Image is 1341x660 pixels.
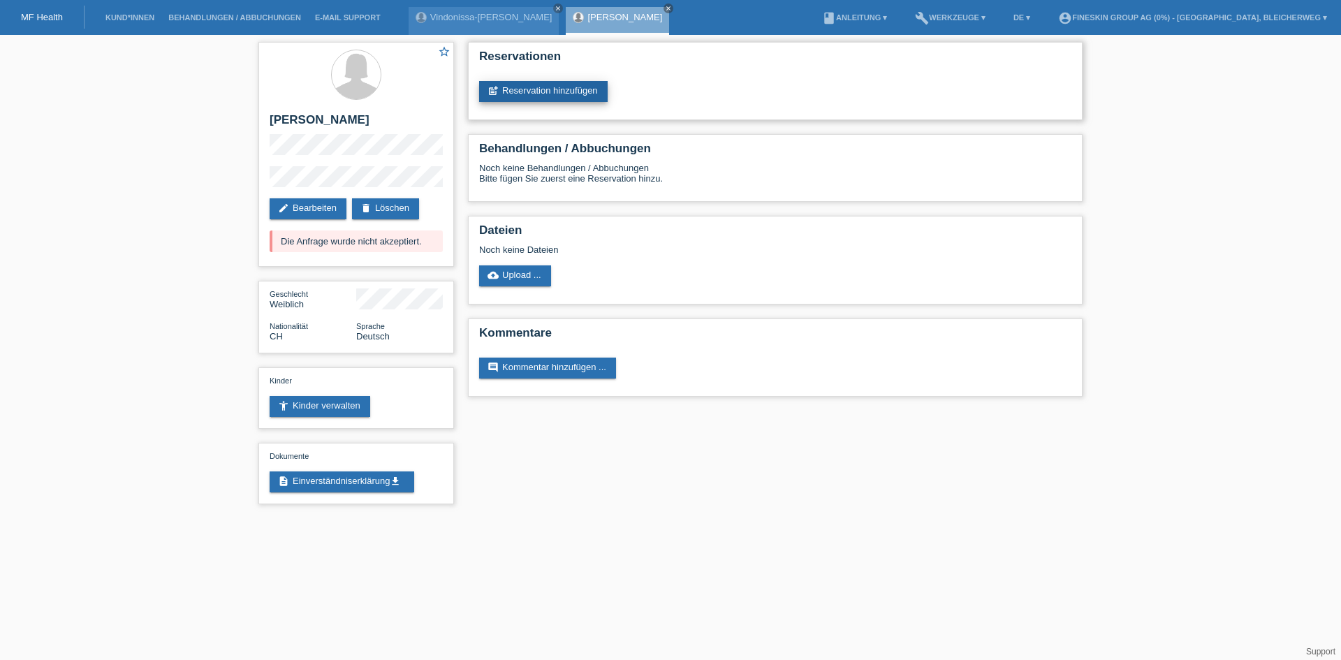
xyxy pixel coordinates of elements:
[278,203,289,214] i: edit
[270,113,443,134] h2: [PERSON_NAME]
[356,331,390,342] span: Deutsch
[360,203,372,214] i: delete
[308,13,388,22] a: E-Mail Support
[488,85,499,96] i: post_add
[479,326,1071,347] h2: Kommentare
[390,476,401,487] i: get_app
[438,45,450,60] a: star_border
[270,290,308,298] span: Geschlecht
[479,244,906,255] div: Noch keine Dateien
[1006,13,1037,22] a: DE ▾
[479,50,1071,71] h2: Reservationen
[479,142,1071,163] h2: Behandlungen / Abbuchungen
[270,376,292,385] span: Kinder
[278,476,289,487] i: description
[278,400,289,411] i: accessibility_new
[430,12,552,22] a: Vindonissa-[PERSON_NAME]
[270,230,443,252] div: Die Anfrage wurde nicht akzeptiert.
[479,81,608,102] a: post_addReservation hinzufügen
[822,11,836,25] i: book
[479,358,616,379] a: commentKommentar hinzufügen ...
[270,198,346,219] a: editBearbeiten
[98,13,161,22] a: Kund*innen
[270,452,309,460] span: Dokumente
[356,322,385,330] span: Sprache
[488,362,499,373] i: comment
[915,11,929,25] i: build
[1306,647,1335,657] a: Support
[1051,13,1334,22] a: account_circleFineSkin Group AG (0%) - [GEOGRAPHIC_DATA], Bleicherweg ▾
[479,223,1071,244] h2: Dateien
[270,322,308,330] span: Nationalität
[270,471,414,492] a: descriptionEinverständniserklärungget_app
[270,331,283,342] span: Schweiz
[1058,11,1072,25] i: account_circle
[270,396,370,417] a: accessibility_newKinder verwalten
[21,12,63,22] a: MF Health
[553,3,563,13] a: close
[270,288,356,309] div: Weiblich
[352,198,419,219] a: deleteLöschen
[665,5,672,12] i: close
[555,5,562,12] i: close
[479,265,551,286] a: cloud_uploadUpload ...
[815,13,894,22] a: bookAnleitung ▾
[161,13,308,22] a: Behandlungen / Abbuchungen
[488,270,499,281] i: cloud_upload
[908,13,992,22] a: buildWerkzeuge ▾
[479,163,1071,194] div: Noch keine Behandlungen / Abbuchungen Bitte fügen Sie zuerst eine Reservation hinzu.
[664,3,673,13] a: close
[438,45,450,58] i: star_border
[587,12,662,22] a: [PERSON_NAME]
